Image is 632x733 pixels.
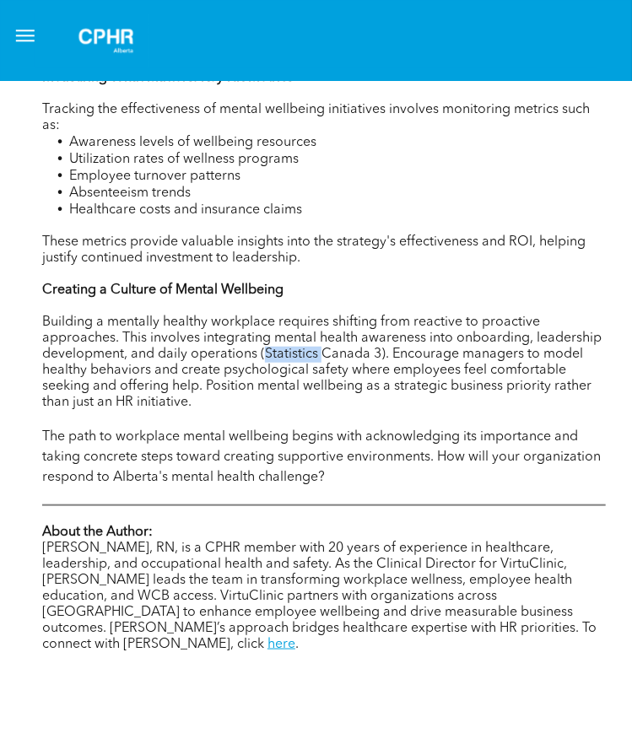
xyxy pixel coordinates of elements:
strong: Creating a Culture of Mental Wellbeing [42,283,284,297]
span: Awareness levels of wellbeing resources [69,136,316,149]
span: Employee turnover patterns [69,170,240,183]
span: Healthcare costs and insurance claims [69,203,302,217]
span: Utilization rates of wellness programs [69,153,299,166]
button: menu [8,19,42,52]
strong: About the Author: [42,525,153,539]
span: Absenteeism trends [69,186,191,200]
span: . [295,638,299,651]
span: These metrics provide valuable insights into the strategy's effectiveness and ROI, helping justif... [42,235,586,265]
span: The path to workplace mental wellbeing begins with acknowledging its importance and taking concre... [42,430,601,484]
a: here [267,638,295,651]
img: A white background with a few lines on it [64,13,149,67]
span: [PERSON_NAME], RN, is a CPHR member with 20 years of experience in healthcare, leadership, and oc... [42,542,597,651]
span: Building a mentally healthy workplace requires shifting from reactive to proactive approaches. Th... [42,315,602,409]
span: Tracking the effectiveness of mental wellbeing initiatives involves monitoring metrics such as: [42,103,590,132]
